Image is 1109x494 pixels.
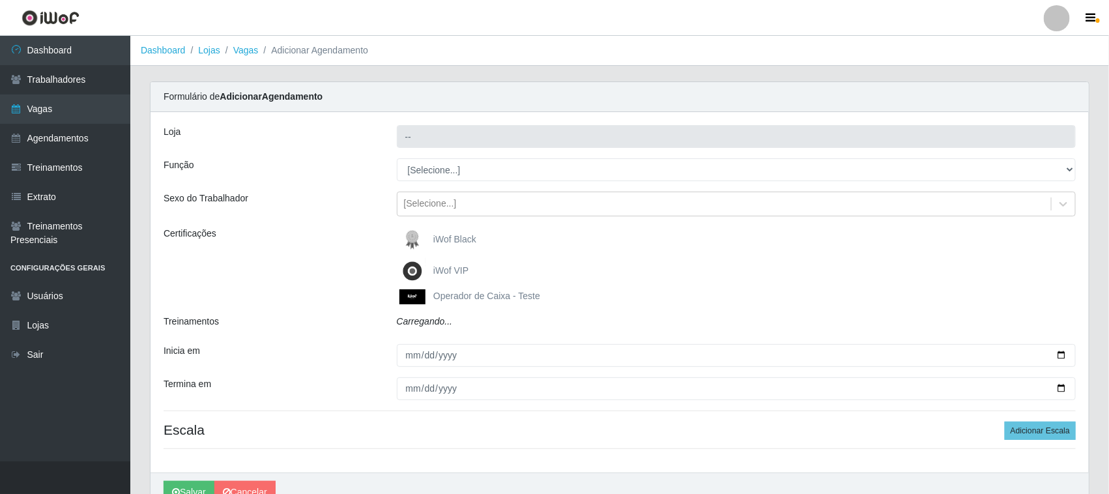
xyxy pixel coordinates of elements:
[141,45,186,55] a: Dashboard
[164,227,216,240] label: Certificações
[397,344,1076,367] input: 00/00/0000
[164,377,211,391] label: Termina em
[1005,422,1076,440] button: Adicionar Escala
[164,192,248,205] label: Sexo do Trabalhador
[399,258,431,284] img: iWof VIP
[397,377,1076,400] input: 00/00/0000
[433,265,468,276] span: iWof VIP
[164,315,219,328] label: Treinamentos
[22,10,79,26] img: CoreUI Logo
[220,91,323,102] strong: Adicionar Agendamento
[399,289,431,304] img: Operador de Caixa - Teste
[164,125,180,139] label: Loja
[433,291,540,301] span: Operador de Caixa - Teste
[404,197,457,211] div: [Selecione...]
[399,227,431,253] img: iWof Black
[397,316,453,327] i: Carregando...
[151,82,1089,112] div: Formulário de
[164,422,1076,438] h4: Escala
[198,45,220,55] a: Lojas
[130,36,1109,66] nav: breadcrumb
[164,344,200,358] label: Inicia em
[233,45,259,55] a: Vagas
[433,234,476,244] span: iWof Black
[164,158,194,172] label: Função
[258,44,368,57] li: Adicionar Agendamento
